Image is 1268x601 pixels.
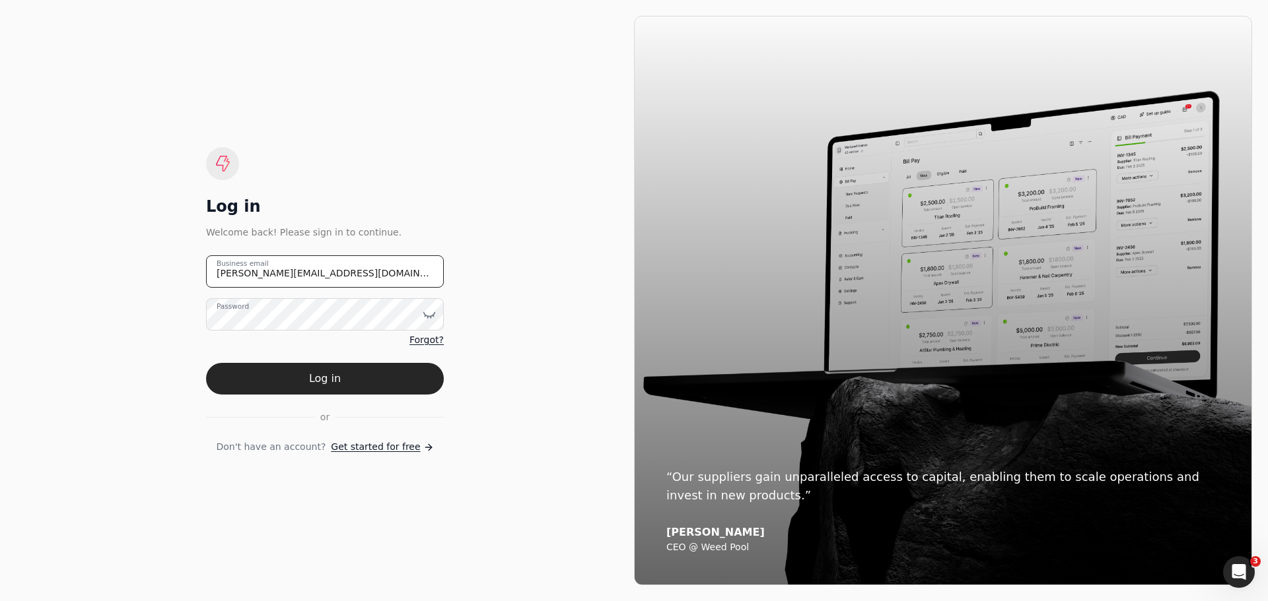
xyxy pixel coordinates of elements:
[331,440,433,454] a: Get started for free
[331,440,420,454] span: Get started for free
[216,440,326,454] span: Don't have an account?
[320,410,330,424] span: or
[1223,556,1255,588] iframe: Intercom live chat
[1250,556,1261,567] span: 3
[666,526,1220,539] div: [PERSON_NAME]
[666,468,1220,505] div: “Our suppliers gain unparalleled access to capital, enabling them to scale operations and invest ...
[206,196,444,217] div: Log in
[217,301,249,312] label: Password
[206,225,444,239] div: Welcome back! Please sign in to continue.
[666,542,1220,554] div: CEO @ Weed Pool
[206,363,444,395] button: Log in
[409,333,444,347] a: Forgot?
[217,259,269,269] label: Business email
